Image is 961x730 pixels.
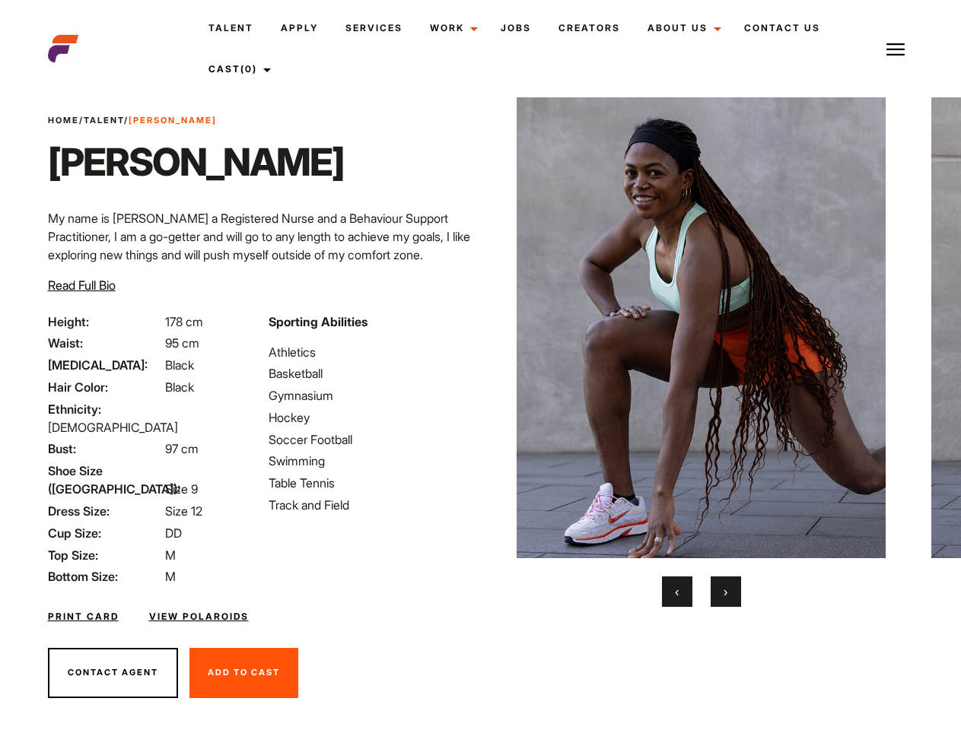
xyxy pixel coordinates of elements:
li: Track and Field [269,496,471,514]
span: Height: [48,313,162,331]
strong: Sporting Abilities [269,314,368,329]
span: Read Full Bio [48,278,116,293]
span: Top Size: [48,546,162,564]
strong: [PERSON_NAME] [129,115,217,125]
span: Black [165,379,194,395]
a: Jobs [487,8,545,49]
button: Add To Cast [189,648,298,698]
li: Table Tennis [269,474,471,492]
a: Services [332,8,416,49]
a: View Polaroids [149,610,249,624]
span: 97 cm [165,441,199,456]
span: Dress Size: [48,502,162,520]
img: Burger icon [886,40,905,59]
span: Add To Cast [208,667,280,678]
span: 95 cm [165,335,199,351]
a: Home [48,115,79,125]
span: M [165,569,176,584]
a: Work [416,8,487,49]
span: [MEDICAL_DATA]: [48,356,162,374]
a: Cast(0) [195,49,280,90]
a: Talent [195,8,267,49]
span: Shoe Size ([GEOGRAPHIC_DATA]): [48,462,162,498]
li: Soccer Football [269,430,471,449]
span: (0) [240,63,257,75]
li: Hockey [269,408,471,427]
span: Bust: [48,440,162,458]
span: M [165,547,176,563]
span: Bottom Size: [48,567,162,586]
span: Cup Size: [48,524,162,542]
span: [DEMOGRAPHIC_DATA] [48,420,178,435]
a: Talent [84,115,124,125]
img: cropped-aefm-brand-fav-22-square.png [48,33,78,64]
span: 178 cm [165,314,203,329]
li: Basketball [269,364,471,382]
button: Contact Agent [48,648,178,698]
li: Swimming [269,452,471,470]
a: Apply [267,8,332,49]
h1: [PERSON_NAME] [48,139,344,185]
li: Gymnasium [269,386,471,405]
button: Read Full Bio [48,276,116,294]
span: Previous [675,584,679,599]
a: Contact Us [730,8,834,49]
a: About Us [634,8,730,49]
span: Size 9 [165,481,198,497]
span: Ethnicity: [48,400,162,418]
span: DD [165,525,182,541]
span: Size 12 [165,503,202,519]
span: My name is [PERSON_NAME] a Registered Nurse and a Behaviour Support Practitioner, I am a go-gette... [48,211,470,262]
span: Next [724,584,727,599]
span: Hair Color: [48,378,162,396]
span: Black [165,357,194,373]
a: Print Card [48,610,119,624]
span: / / [48,114,217,127]
span: Waist: [48,334,162,352]
a: Creators [545,8,634,49]
li: Athletics [269,343,471,361]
